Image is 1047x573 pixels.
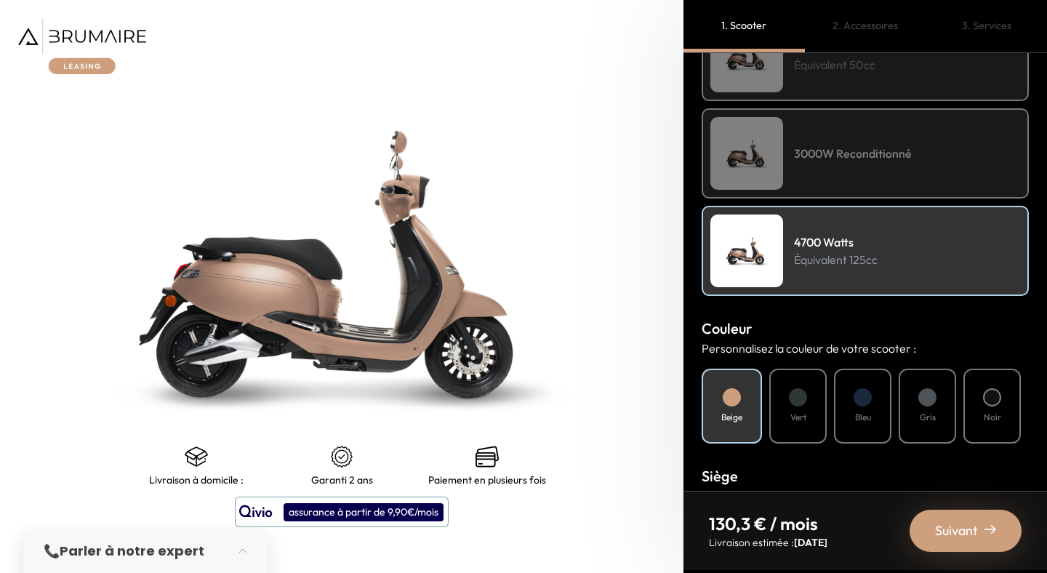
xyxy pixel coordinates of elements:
[311,474,373,486] p: Garanti 2 ans
[984,411,1001,424] h4: Noir
[794,233,878,251] h4: 4700 Watts
[149,474,244,486] p: Livraison à domicile :
[709,512,827,535] p: 130,3 € / mois
[710,117,783,190] img: Scooter Leasing
[476,445,499,468] img: credit-cards.png
[18,18,146,74] img: Brumaire Leasing
[794,145,912,162] h4: 3000W Reconditionné
[935,521,978,541] span: Suivant
[284,503,444,521] div: assurance à partir de 9,90€/mois
[920,411,936,424] h4: Gris
[710,215,783,287] img: Scooter Leasing
[984,524,996,535] img: right-arrow-2.png
[185,445,208,468] img: shipping.png
[702,318,1029,340] h3: Couleur
[790,411,806,424] h4: Vert
[702,340,1029,357] p: Personnalisez la couleur de votre scooter :
[239,503,273,521] img: logo qivio
[330,445,353,468] img: certificat-de-garantie.png
[794,536,827,549] span: [DATE]
[709,535,827,550] p: Livraison estimée :
[710,20,783,92] img: Scooter Leasing
[428,474,546,486] p: Paiement en plusieurs fois
[855,411,871,424] h4: Bleu
[794,56,875,73] p: Équivalent 50cc
[702,465,1029,487] h3: Siège
[721,411,742,424] h4: Beige
[794,251,878,268] p: Équivalent 125cc
[702,487,1029,505] p: Et la couleur de la selle :
[235,497,449,527] button: assurance à partir de 9,90€/mois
